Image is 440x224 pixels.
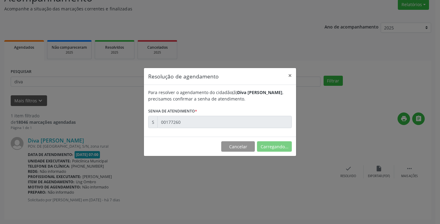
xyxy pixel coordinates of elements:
[148,116,158,128] div: S
[148,106,197,116] label: Senha de atendimento
[284,68,296,83] button: Close
[237,89,282,95] b: Diva [PERSON_NAME]
[257,141,292,152] button: Carregando...
[148,72,219,80] h5: Resolução de agendamento
[221,141,255,152] button: Cancelar
[148,89,292,102] div: Para resolver o agendamento do cidadão(ã) , precisamos confirmar a senha de atendimento.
